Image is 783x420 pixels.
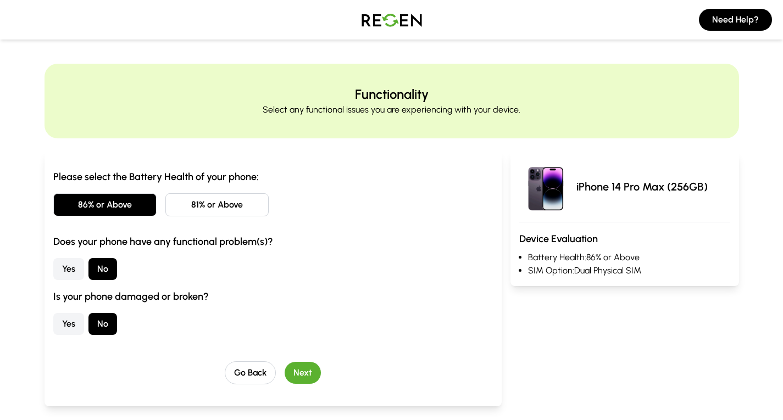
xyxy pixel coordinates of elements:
li: SIM Option: Dual Physical SIM [528,264,730,277]
button: Next [285,362,321,384]
button: No [88,313,117,335]
li: Battery Health: 86% or Above [528,251,730,264]
button: 86% or Above [53,193,157,216]
button: Yes [53,313,84,335]
p: Select any functional issues you are experiencing with your device. [263,103,520,116]
h3: Please select the Battery Health of your phone: [53,169,493,184]
h3: Device Evaluation [519,231,730,247]
p: iPhone 14 Pro Max (256GB) [576,179,708,194]
img: Logo [353,4,430,35]
img: iPhone 14 Pro Max [519,160,572,213]
button: Need Help? [699,9,772,31]
button: Yes [53,258,84,280]
h3: Is your phone damaged or broken? [53,289,493,304]
button: No [88,258,117,280]
button: 81% or Above [165,193,269,216]
button: Go Back [225,361,276,384]
h3: Does your phone have any functional problem(s)? [53,234,493,249]
h2: Functionality [355,86,429,103]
